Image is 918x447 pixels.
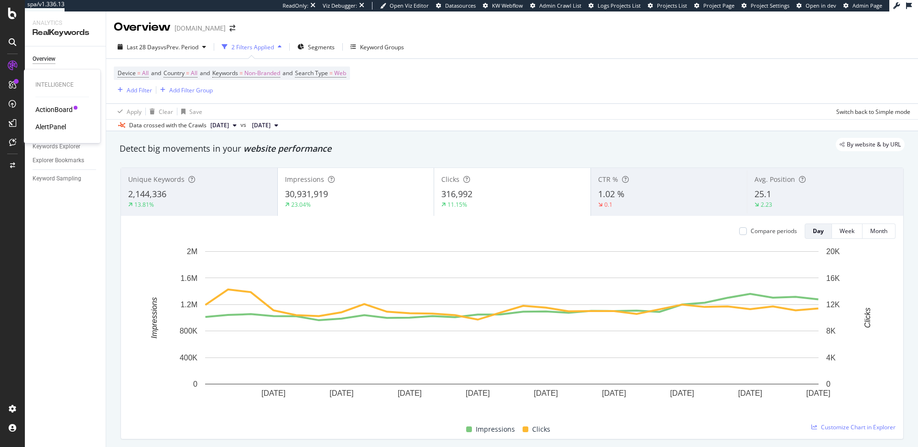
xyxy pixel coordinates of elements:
text: [DATE] [738,389,762,397]
div: Switch back to Simple mode [836,108,910,116]
a: Overview [33,54,99,64]
text: 12K [826,301,840,309]
text: [DATE] [602,389,626,397]
a: Customize Chart in Explorer [811,423,896,431]
text: 16K [826,274,840,282]
span: Unique Keywords [128,175,185,184]
span: 2025 Aug. 15th [210,121,229,130]
div: 23.04% [291,201,311,209]
text: Clicks [863,308,872,328]
text: 4K [826,354,836,362]
text: 0 [826,380,831,388]
span: vs Prev. Period [161,43,198,51]
span: KW Webflow [492,2,523,9]
span: 1.02 % [598,188,624,200]
span: Customize Chart in Explorer [821,423,896,431]
span: Open in dev [806,2,836,9]
span: Project Settings [751,2,789,9]
text: 8K [826,327,836,335]
div: arrow-right-arrow-left [229,25,235,32]
button: Switch back to Simple mode [832,104,910,119]
button: Day [805,223,832,239]
text: 2M [187,247,197,256]
div: Data crossed with the Crawls [129,121,207,130]
text: [DATE] [466,389,490,397]
span: Device [118,69,136,77]
a: Admin Page [843,2,882,10]
span: = [137,69,141,77]
span: Search Type [295,69,328,77]
span: 2025 Jul. 25th [252,121,271,130]
a: Content Performance [33,68,99,78]
span: Projects List [657,2,687,9]
div: Add Filter [127,86,152,94]
span: Impressions [476,424,515,435]
span: = [329,69,333,77]
span: All [191,67,197,80]
button: [DATE] [207,120,240,131]
text: [DATE] [398,389,422,397]
text: 1.2M [180,301,197,309]
span: = [186,69,189,77]
div: Save [189,108,202,116]
button: Apply [114,104,142,119]
span: Clicks [441,175,459,184]
span: By website & by URL [847,142,901,147]
div: Clear [159,108,173,116]
div: Add Filter Group [169,86,213,94]
span: Country [164,69,185,77]
a: Logs Projects List [589,2,641,10]
button: Month [863,223,896,239]
text: [DATE] [329,389,353,397]
div: ReadOnly: [283,2,308,10]
div: Intelligence [35,81,89,89]
div: Apply [127,108,142,116]
span: Web [334,67,346,80]
a: Explorer Bookmarks [33,156,99,166]
div: Keyword Sampling [33,174,81,184]
span: 2,144,336 [128,188,166,200]
span: Clicks [532,424,550,435]
span: Avg. Position [754,175,795,184]
div: RealKeywords [33,27,98,38]
text: 800K [180,327,198,335]
span: Non-Branded [244,67,280,80]
text: [DATE] [534,389,558,397]
div: Keywords Explorer [33,142,80,152]
a: Projects List [648,2,687,10]
a: Open Viz Editor [380,2,429,10]
div: 11.15% [448,201,467,209]
span: and [151,69,161,77]
div: Analytics [33,19,98,27]
text: 20K [826,247,840,256]
span: 25.1 [754,188,771,200]
button: Add Filter Group [156,84,213,96]
div: Content Performance [33,68,88,78]
span: 316,992 [441,188,472,200]
a: Project Settings [742,2,789,10]
text: 400K [180,354,198,362]
a: AlertPanel [35,122,66,132]
div: Day [813,227,824,235]
text: [DATE] [806,389,830,397]
svg: A chart. [129,246,896,413]
span: and [200,69,210,77]
button: Clear [146,104,173,119]
span: Logs Projects List [598,2,641,9]
button: Last 28 DaysvsPrev. Period [114,39,210,55]
text: [DATE] [670,389,694,397]
a: Project Page [694,2,734,10]
a: Admin Crawl List [530,2,581,10]
div: 13.81% [134,201,154,209]
span: 30,931,919 [285,188,328,200]
button: 2 Filters Applied [218,39,285,55]
text: 1.6M [180,274,197,282]
div: legacy label [836,138,905,151]
div: ActionBoard [35,105,73,114]
span: vs [240,121,248,129]
div: Overview [33,54,55,64]
div: 2.23 [761,201,772,209]
button: [DATE] [248,120,282,131]
div: Explorer Bookmarks [33,156,84,166]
